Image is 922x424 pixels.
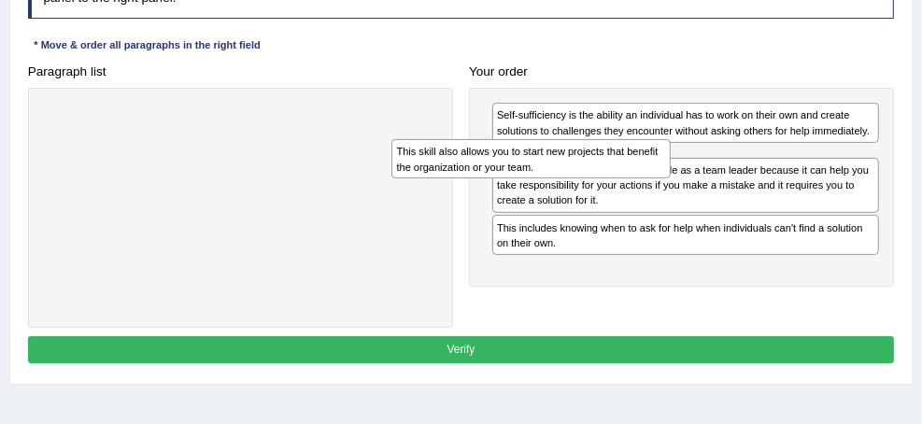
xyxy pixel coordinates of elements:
[28,65,453,79] h4: Paragraph list
[492,215,879,255] div: This includes knowing when to ask for help when individuals can't find a solution on their own.
[28,336,895,363] button: Verify
[391,139,671,178] div: This skill also allows you to start new projects that benefit the organization or your team.
[492,103,879,143] div: Self-sufficiency is the ability an individual has to work on their own and create solutions to ch...
[28,38,267,54] div: * Move & order all paragraphs in the right field
[492,158,879,213] div: You can use self-sufficiency in your role as a team leader because it can help you take responsib...
[469,65,894,79] h4: Your order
